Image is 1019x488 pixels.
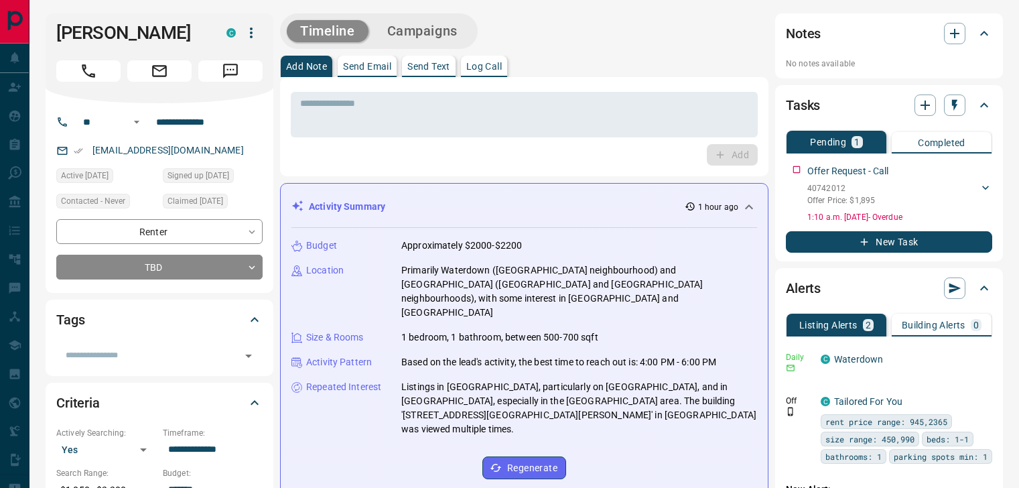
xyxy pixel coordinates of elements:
[786,407,795,416] svg: Push Notification Only
[786,272,992,304] div: Alerts
[821,397,830,406] div: condos.ca
[807,164,889,178] p: Offer Request - Call
[810,137,846,147] p: Pending
[239,347,258,365] button: Open
[198,60,263,82] span: Message
[127,60,192,82] span: Email
[56,427,156,439] p: Actively Searching:
[167,194,223,208] span: Claimed [DATE]
[306,380,381,394] p: Repeated Interest
[56,304,263,336] div: Tags
[56,309,84,330] h2: Tags
[163,194,263,212] div: Mon Jul 21 2025
[56,439,156,461] div: Yes
[825,415,947,428] span: rent price range: 945,2365
[286,62,327,71] p: Add Note
[56,219,263,244] div: Renter
[56,168,156,187] div: Tue Aug 12 2025
[163,427,263,439] p: Timeframe:
[786,89,992,121] div: Tasks
[306,330,364,345] p: Size & Rooms
[401,355,716,369] p: Based on the lead's activity, the best time to reach out is: 4:00 PM - 6:00 PM
[786,23,821,44] h2: Notes
[807,182,875,194] p: 40742012
[973,320,979,330] p: 0
[291,194,757,219] div: Activity Summary1 hour ago
[854,137,860,147] p: 1
[786,351,813,363] p: Daily
[56,467,156,479] p: Search Range:
[163,168,263,187] div: Wed Jul 02 2025
[61,169,109,182] span: Active [DATE]
[167,169,229,182] span: Signed up [DATE]
[309,200,385,214] p: Activity Summary
[56,387,263,419] div: Criteria
[407,62,450,71] p: Send Text
[918,138,965,147] p: Completed
[306,239,337,253] p: Budget
[287,20,368,42] button: Timeline
[825,450,882,463] span: bathrooms: 1
[786,278,821,299] h2: Alerts
[374,20,471,42] button: Campaigns
[807,194,875,206] p: Offer Price: $1,895
[786,231,992,253] button: New Task
[56,255,263,280] div: TBD
[807,180,992,209] div: 40742012Offer Price: $1,895
[401,330,598,345] p: 1 bedroom, 1 bathroom, between 500-700 sqft
[786,363,795,373] svg: Email
[56,60,121,82] span: Call
[226,28,236,38] div: condos.ca
[786,17,992,50] div: Notes
[834,396,902,407] a: Tailored For You
[866,320,871,330] p: 2
[799,320,858,330] p: Listing Alerts
[306,355,372,369] p: Activity Pattern
[401,239,522,253] p: Approximately $2000-$2200
[834,354,883,365] a: Waterdown
[74,146,83,156] svg: Email Verified
[927,432,969,446] span: beds: 1-1
[401,263,757,320] p: Primarily Waterdown ([GEOGRAPHIC_DATA] neighbourhood) and [GEOGRAPHIC_DATA] ([GEOGRAPHIC_DATA] an...
[343,62,391,71] p: Send Email
[902,320,965,330] p: Building Alerts
[482,456,566,479] button: Regenerate
[401,380,757,436] p: Listings in [GEOGRAPHIC_DATA], particularly on [GEOGRAPHIC_DATA], and in [GEOGRAPHIC_DATA], espec...
[825,432,914,446] span: size range: 450,990
[786,58,992,70] p: No notes available
[786,95,820,116] h2: Tasks
[163,467,263,479] p: Budget:
[92,145,244,156] a: [EMAIL_ADDRESS][DOMAIN_NAME]
[129,114,145,130] button: Open
[306,263,344,278] p: Location
[821,355,830,364] div: condos.ca
[56,22,206,44] h1: [PERSON_NAME]
[56,392,100,414] h2: Criteria
[466,62,502,71] p: Log Call
[807,211,992,223] p: 1:10 a.m. [DATE] - Overdue
[698,201,738,213] p: 1 hour ago
[894,450,988,463] span: parking spots min: 1
[61,194,125,208] span: Contacted - Never
[786,395,813,407] p: Off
